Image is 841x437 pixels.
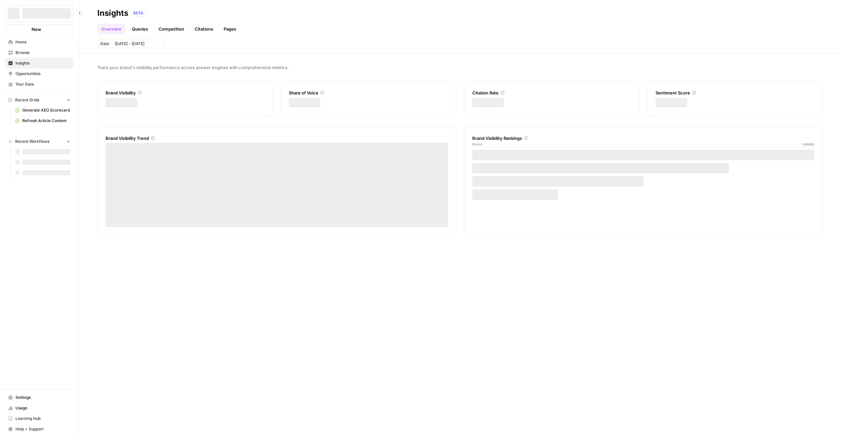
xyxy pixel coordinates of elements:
a: Your Data [5,79,73,90]
span: Usage [15,405,70,411]
span: Generate AEO Scorecard [22,107,70,113]
span: Home [15,39,70,45]
a: Usage [5,403,73,413]
div: Brand Visibility Rankings [472,135,815,141]
button: Recent Workflows [5,137,73,146]
a: Settings [5,392,73,403]
a: Insights [5,58,73,68]
span: Your Data [15,81,70,87]
button: [DATE] - [DATE] [112,39,153,48]
span: Recent Workflows [15,139,49,144]
span: Track your brand's visibility performance across answer engines with comprehensive metrics. [97,64,823,71]
a: Learning Hub [5,413,73,424]
div: Brand Visibility Trend [106,135,448,141]
a: Home [5,37,73,47]
div: Share of Voice [289,90,448,96]
span: Browse [15,50,70,56]
a: Opportunities [5,68,73,79]
a: Queries [128,24,152,34]
span: Learning Hub [15,416,70,422]
div: Brand Visibility [106,90,264,96]
button: Recent Grids [5,95,73,105]
button: Help + Support [5,424,73,434]
div: Sentiment Score [655,90,814,96]
span: Insights [15,60,70,66]
span: Brand [472,141,482,147]
div: Citation Rate [472,90,631,96]
div: BETA [131,10,146,16]
span: Refresh Article Content [22,118,70,124]
span: New [32,26,41,33]
span: [DATE] - [DATE] [115,41,144,47]
a: Competition [155,24,188,34]
a: Generate AEO Scorecard [12,105,73,116]
div: Insights [97,8,128,18]
a: Citations [191,24,217,34]
span: Help + Support [15,426,70,432]
span: Date [100,41,109,47]
a: Browse [5,47,73,58]
span: Opportunities [15,71,70,77]
a: Pages [220,24,240,34]
span: Settings [15,395,70,400]
button: New [5,24,73,34]
span: Recent Grids [15,97,39,103]
a: Overview [97,24,125,34]
a: Refresh Article Content [12,116,73,126]
span: Visibility [802,141,814,147]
